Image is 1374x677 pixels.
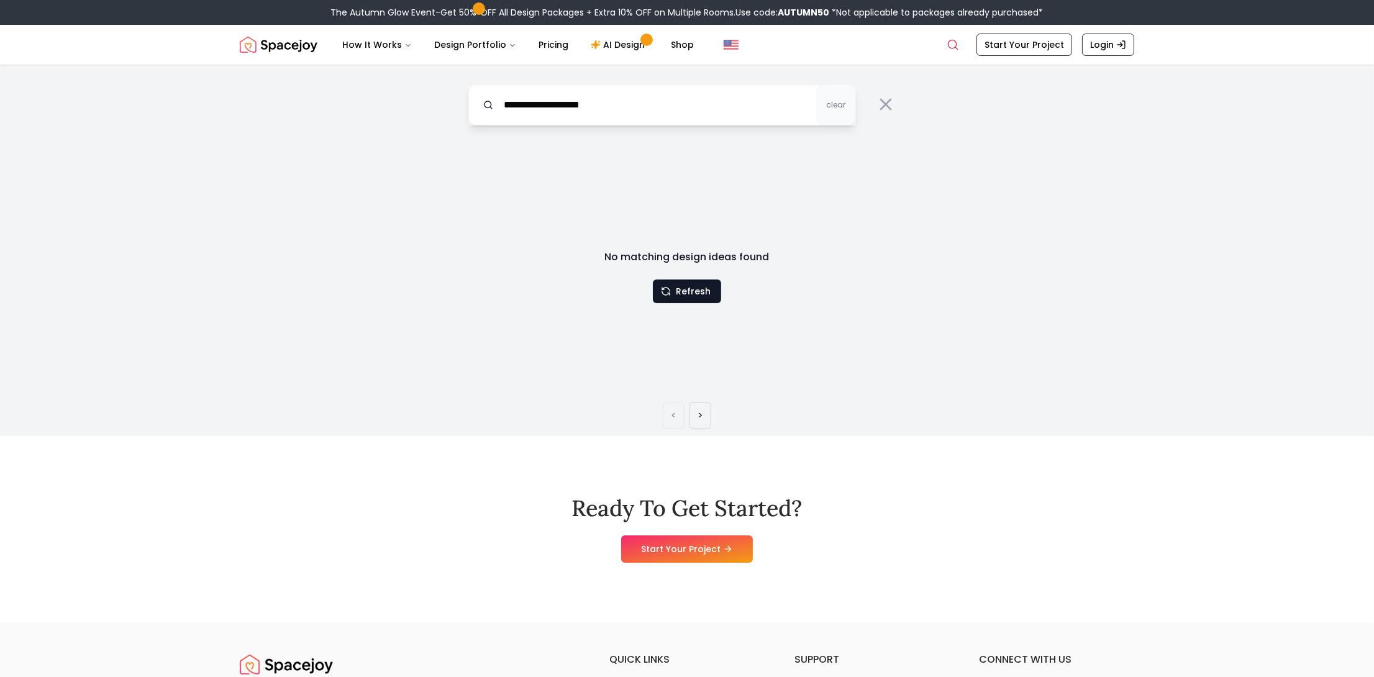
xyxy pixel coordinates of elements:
[816,84,856,125] button: clear
[1082,34,1134,56] a: Login
[240,652,333,677] a: Spacejoy
[827,100,846,110] span: clear
[581,32,658,57] a: AI Design
[529,32,578,57] a: Pricing
[778,6,830,19] b: AUTUMN50
[240,32,317,57] img: Spacejoy Logo
[240,25,1134,65] nav: Global
[661,32,704,57] a: Shop
[663,402,711,429] ul: Pagination
[572,496,803,520] h2: Ready To Get Started?
[424,32,526,57] button: Design Portfolio
[736,6,830,19] span: Use code:
[698,408,703,423] a: Next page
[794,652,950,667] h6: support
[979,652,1134,667] h6: connect with us
[724,37,739,52] img: United States
[621,535,753,563] a: Start Your Project
[653,279,721,303] button: Refresh
[332,32,704,57] nav: Main
[528,250,846,265] h3: No matching design ideas found
[830,6,1044,19] span: *Not applicable to packages already purchased*
[609,652,765,667] h6: quick links
[240,652,333,677] img: Spacejoy Logo
[976,34,1072,56] a: Start Your Project
[671,408,676,423] a: Previous page
[332,32,422,57] button: How It Works
[240,32,317,57] a: Spacejoy
[331,6,1044,19] div: The Autumn Glow Event-Get 50% OFF All Design Packages + Extra 10% OFF on Multiple Rooms.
